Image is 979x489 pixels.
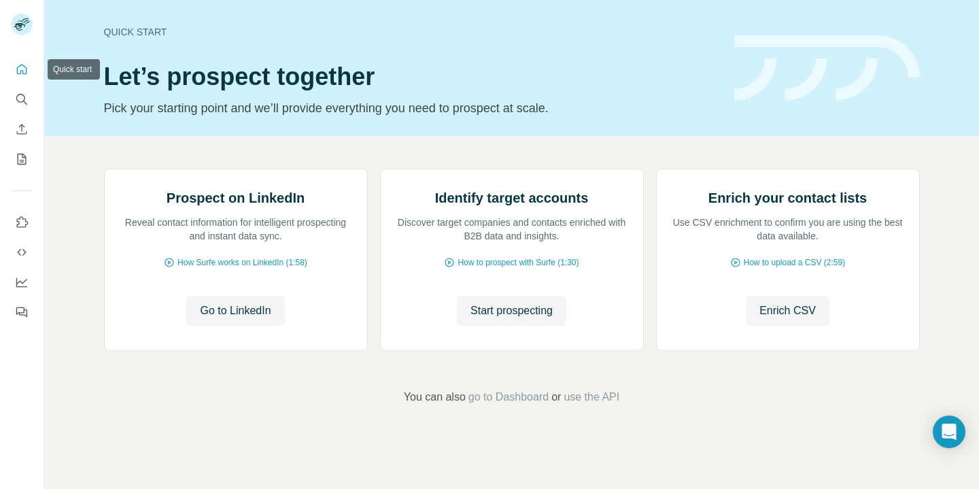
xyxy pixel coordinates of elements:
[11,300,33,324] button: Feedback
[394,216,630,243] p: Discover target companies and contacts enriched with B2B data and insights.
[104,63,718,90] h1: Let’s prospect together
[177,256,307,269] span: How Surfe works on LinkedIn (1:58)
[933,416,965,448] div: Open Intercom Messenger
[11,117,33,141] button: Enrich CSV
[200,303,271,319] span: Go to LinkedIn
[186,296,284,326] button: Go to LinkedIn
[708,188,867,207] h2: Enrich your contact lists
[564,389,619,405] button: use the API
[759,303,816,319] span: Enrich CSV
[734,35,920,101] img: banner
[746,296,829,326] button: Enrich CSV
[104,25,718,39] div: Quick start
[458,256,579,269] span: How to prospect with Surfe (1:30)
[11,210,33,235] button: Use Surfe on LinkedIn
[404,389,466,405] span: You can also
[435,188,589,207] h2: Identify target accounts
[11,147,33,171] button: My lists
[167,188,305,207] h2: Prospect on LinkedIn
[11,57,33,82] button: Quick start
[468,389,549,405] button: go to Dashboard
[118,216,354,243] p: Reveal contact information for intelligent prospecting and instant data sync.
[744,256,845,269] span: How to upload a CSV (2:59)
[11,240,33,265] button: Use Surfe API
[470,303,553,319] span: Start prospecting
[670,216,906,243] p: Use CSV enrichment to confirm you are using the best data available.
[11,270,33,294] button: Dashboard
[551,389,561,405] span: or
[11,87,33,112] button: Search
[457,296,566,326] button: Start prospecting
[104,99,718,118] p: Pick your starting point and we’ll provide everything you need to prospect at scale.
